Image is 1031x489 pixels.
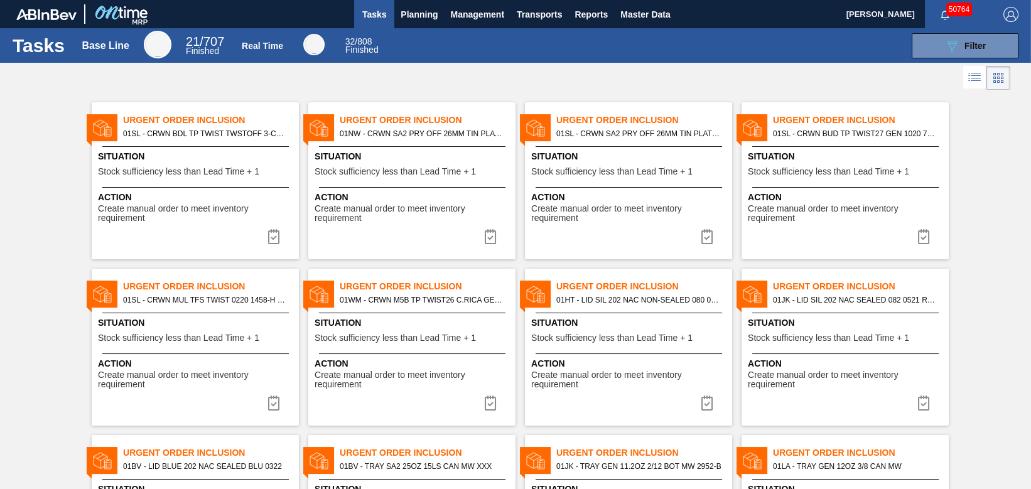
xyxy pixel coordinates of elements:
div: Complete task: 6992146 [475,390,505,416]
span: Create manual order to meet inventory requirement [531,370,729,390]
img: status [310,285,328,304]
span: Situation [98,316,296,330]
span: Urgent Order Inclusion [773,280,949,293]
span: Urgent Order Inclusion [123,114,299,127]
span: Action [531,357,729,370]
span: Action [531,191,729,204]
span: Create manual order to meet inventory requirement [315,204,512,223]
span: Urgent Order Inclusion [340,114,515,127]
div: Base Line [186,36,224,55]
button: icon-task complete [475,390,505,416]
span: Create manual order to meet inventory requirement [531,204,729,223]
div: Base Line [144,31,171,58]
div: Card Vision [986,66,1010,90]
img: status [310,451,328,470]
img: icon-task complete [266,229,281,244]
span: Action [748,357,946,370]
img: status [310,119,328,137]
button: icon-task complete [909,390,939,416]
span: 01JK - LID SIL 202 NAC SEALED 082 0521 RED DIE [773,293,939,307]
span: 01SL - CRWN BDL TP TWIST TWSTOFF 3-COLR 26MM COMMON GLASS BOTTLE [123,127,289,141]
span: Filter [964,41,986,51]
span: Situation [315,316,512,330]
span: Management [450,7,504,22]
span: Action [98,191,296,204]
div: Real Time [303,34,325,55]
span: 01SL - CRWN MUL TFS TWIST 0220 1458-H 3-COLR TW [123,293,289,307]
span: 21 [186,35,200,48]
img: status [743,451,762,470]
span: / 808 [345,36,372,46]
span: Stock sufficiency less than Lead Time + 1 [748,167,909,176]
button: Filter [912,33,1018,58]
div: Real Time [345,38,379,54]
span: Stock sufficiency less than Lead Time + 1 [531,333,693,343]
img: status [526,451,545,470]
span: Stock sufficiency less than Lead Time + 1 [748,333,909,343]
span: Create manual order to meet inventory requirement [98,204,296,223]
img: status [93,451,112,470]
span: Urgent Order Inclusion [773,446,949,459]
img: status [743,119,762,137]
div: Complete task: 6992141 [259,224,289,249]
span: Action [748,191,946,204]
span: Urgent Order Inclusion [123,280,299,293]
span: Planning [401,7,438,22]
button: icon-task complete [909,224,939,249]
span: Stock sufficiency less than Lead Time + 1 [98,167,259,176]
span: Urgent Order Inclusion [340,446,515,459]
span: Finished [345,45,379,55]
div: Complete task: 6992145 [259,390,289,416]
span: Reports [575,7,608,22]
span: Situation [748,316,946,330]
img: status [526,119,545,137]
img: icon-task complete [483,395,498,411]
img: status [93,119,112,137]
div: List Vision [963,66,986,90]
span: Transports [517,7,562,22]
span: Tasks [360,7,388,22]
span: Create manual order to meet inventory requirement [98,370,296,390]
div: Base Line [82,40,129,51]
div: Complete task: 6992147 [692,390,722,416]
button: icon-task complete [475,224,505,249]
span: 32 [345,36,355,46]
span: 01NW - CRWN SA2 PRY OFF 26MM TIN PLATE VS. TIN FREE [340,127,505,141]
span: Action [98,357,296,370]
span: 01WM - CRWN M5B TP TWIST26 C.RICA GEN 0823 TWST [340,293,505,307]
span: Situation [748,150,946,163]
span: Urgent Order Inclusion [556,446,732,459]
span: 01SL - CRWN SA2 PRY OFF 26MM TIN PLATE VS. TIN FREE [556,127,722,141]
span: Urgent Order Inclusion [340,280,515,293]
span: Create manual order to meet inventory requirement [748,370,946,390]
img: icon-task complete [483,229,498,244]
img: TNhmsLtSVTkK8tSr43FrP2fwEKptu5GPRR3wAAAABJRU5ErkJggg== [16,9,77,20]
span: Urgent Order Inclusion [773,114,949,127]
img: icon-task complete [916,229,931,244]
img: status [743,285,762,304]
span: Stock sufficiency less than Lead Time + 1 [98,333,259,343]
div: Complete task: 6992148 [909,390,939,416]
button: icon-task complete [692,390,722,416]
span: Create manual order to meet inventory requirement [748,204,946,223]
span: 01JK - TRAY GEN 11.2OZ 2/12 BOT MW 2952-B [556,459,722,473]
div: Complete task: 6992143 [692,224,722,249]
span: 50764 [946,3,972,16]
span: 01LA - TRAY GEN 12OZ 3/8 CAN MW [773,459,939,473]
span: Stock sufficiency less than Lead Time + 1 [315,333,476,343]
span: Create manual order to meet inventory requirement [315,370,512,390]
span: Situation [98,150,296,163]
img: status [93,285,112,304]
img: icon-task complete [699,395,715,411]
button: icon-task complete [259,224,289,249]
div: Complete task: 6992144 [909,224,939,249]
img: icon-task complete [699,229,715,244]
span: Urgent Order Inclusion [556,280,732,293]
h1: Tasks [13,38,65,53]
button: icon-task complete [692,224,722,249]
img: Logout [1003,7,1018,22]
img: status [526,285,545,304]
div: Complete task: 6992142 [475,224,505,249]
button: icon-task complete [259,390,289,416]
div: Real Time [242,41,283,51]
